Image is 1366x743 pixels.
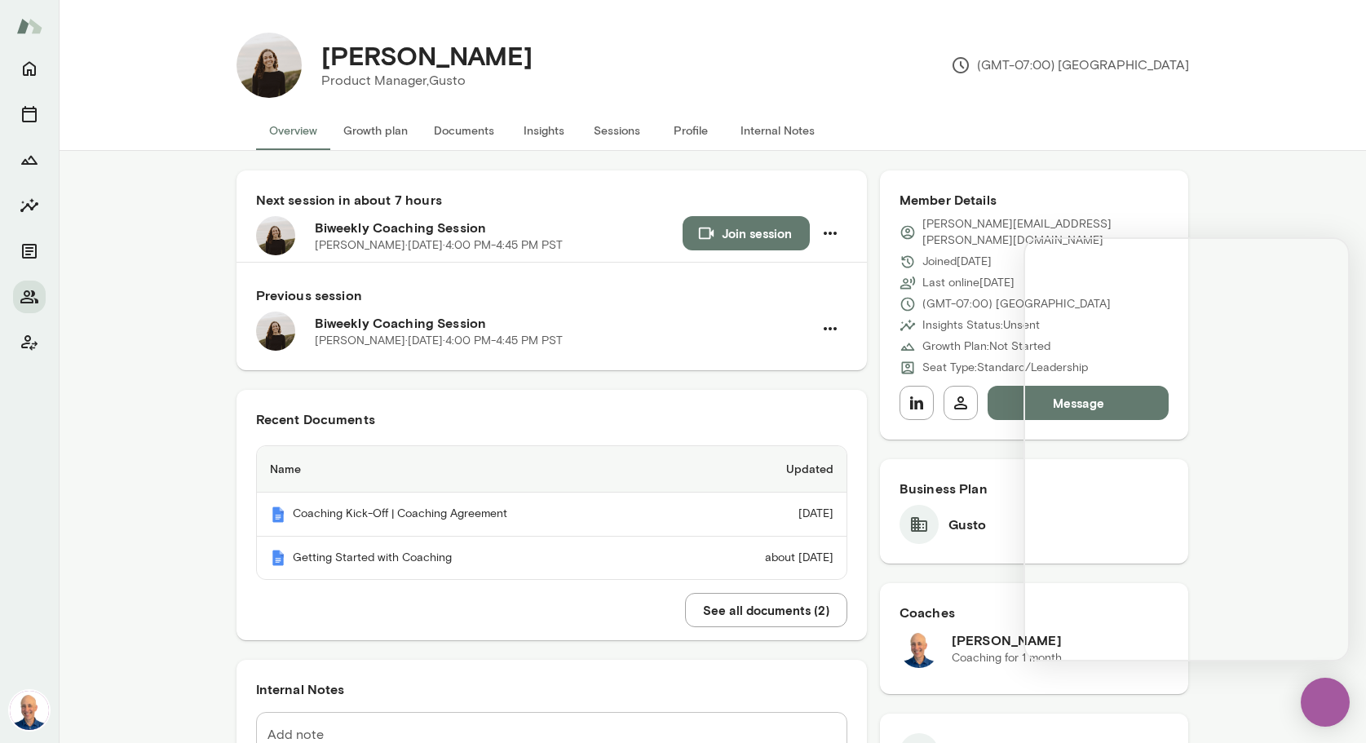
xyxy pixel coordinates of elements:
h6: Business Plan [900,479,1169,498]
img: Mento | Coaching sessions [270,506,286,523]
p: (GMT-07:00) [GEOGRAPHIC_DATA] [951,55,1189,75]
button: Insights [13,189,46,222]
p: [PERSON_NAME] · [DATE] · 4:00 PM-4:45 PM PST [315,333,563,349]
th: Coaching Kick-Off | Coaching Agreement [257,493,691,537]
th: Updated [691,446,847,493]
p: [PERSON_NAME] · [DATE] · 4:00 PM-4:45 PM PST [315,237,563,254]
button: Documents [421,111,507,150]
button: Growth Plan [13,144,46,176]
p: Coaching for 1 month [952,650,1062,666]
h6: Recent Documents [256,409,847,429]
button: Members [13,281,46,313]
p: Last online [DATE] [922,275,1015,291]
p: (GMT-07:00) [GEOGRAPHIC_DATA] [922,296,1111,312]
td: [DATE] [691,493,847,537]
p: Product Manager, Gusto [321,71,533,91]
td: about [DATE] [691,537,847,580]
button: Client app [13,326,46,359]
img: Mento [16,11,42,42]
button: Internal Notes [727,111,828,150]
h6: Previous session [256,285,847,305]
button: Growth plan [330,111,421,150]
h6: Biweekly Coaching Session [315,313,813,333]
h4: [PERSON_NAME] [321,40,533,71]
th: Getting Started with Coaching [257,537,691,580]
h6: [PERSON_NAME] [952,630,1062,650]
button: Sessions [13,98,46,130]
p: Seat Type: Standard/Leadership [922,360,1088,376]
h6: Biweekly Coaching Session [315,218,683,237]
button: See all documents (2) [685,593,847,627]
h6: Coaches [900,603,1169,622]
img: Sarah Jacobson [237,33,302,98]
p: Growth Plan: Not Started [922,338,1050,355]
h6: Gusto [948,515,987,534]
p: Joined [DATE] [922,254,992,270]
button: Profile [654,111,727,150]
h6: Member Details [900,190,1169,210]
img: Mento | Coaching sessions [270,550,286,566]
img: Mark Lazen [10,691,49,730]
button: Insights [507,111,581,150]
button: Documents [13,235,46,268]
button: Sessions [581,111,654,150]
button: Message [988,386,1169,420]
th: Name [257,446,691,493]
h6: Next session in about 7 hours [256,190,847,210]
h6: Internal Notes [256,679,847,699]
button: Join session [683,216,810,250]
p: [PERSON_NAME][EMAIL_ADDRESS][PERSON_NAME][DOMAIN_NAME] [922,216,1169,249]
img: Mark Lazen [900,629,939,668]
button: Overview [256,111,330,150]
button: Home [13,52,46,85]
p: Insights Status: Unsent [922,317,1040,334]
